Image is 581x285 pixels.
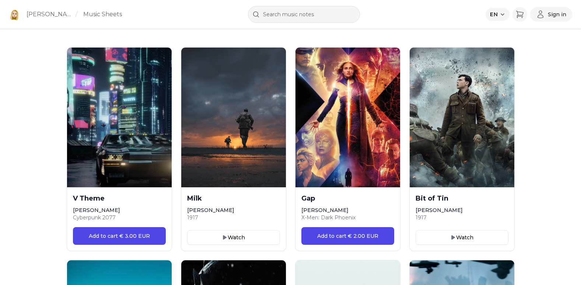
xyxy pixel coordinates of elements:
div: Cyberpunk 2077 [73,214,166,221]
a: Watch [416,235,508,242]
button: Watch [416,230,508,245]
span: Sign in [548,11,566,18]
button: Cart [512,7,527,22]
img: Cover of Bit of Tin - Thomas Newman [410,48,514,187]
button: Add to cart € 2.00 EUR [301,227,394,245]
div: 1917 [187,214,280,221]
a: Milk[PERSON_NAME]1917 [181,187,286,227]
div: 1917 [416,214,508,221]
img: Cover of Gap - Hans Zimmer [295,48,400,187]
input: Search music notes [248,6,360,23]
button: Sign in [530,7,572,22]
h2: Bit of Tin [416,193,508,204]
span: [PERSON_NAME] [416,207,463,213]
a: Gap[PERSON_NAME]X-Men: Dark Phoenix [295,187,400,227]
img: Cover of V Theme - Marcin Przybyłowicz [67,48,172,187]
button: Select language [486,8,510,21]
span: [PERSON_NAME] [301,207,349,213]
a: V Theme[PERSON_NAME]Cyberpunk 2077 [67,187,172,227]
h2: Gap [301,193,394,204]
h2: V Theme [73,193,166,204]
span: / [76,10,77,19]
a: Bit of Tin[PERSON_NAME]1917 [410,187,514,227]
a: Watch [187,235,280,242]
div: X-Men: Dark Phoenix [301,214,394,221]
button: Add to cart € 3.00 EUR [73,227,166,245]
span: EN [490,11,498,18]
span: [PERSON_NAME] [73,207,120,213]
a: Music Sheets [83,10,122,19]
img: Cover of Milk - Thomas Newman [181,48,286,187]
img: Kate Maystrova [9,8,21,20]
h2: Milk [187,193,280,204]
button: Watch [187,230,280,245]
a: [PERSON_NAME] [27,10,73,19]
span: [PERSON_NAME] [187,207,234,213]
